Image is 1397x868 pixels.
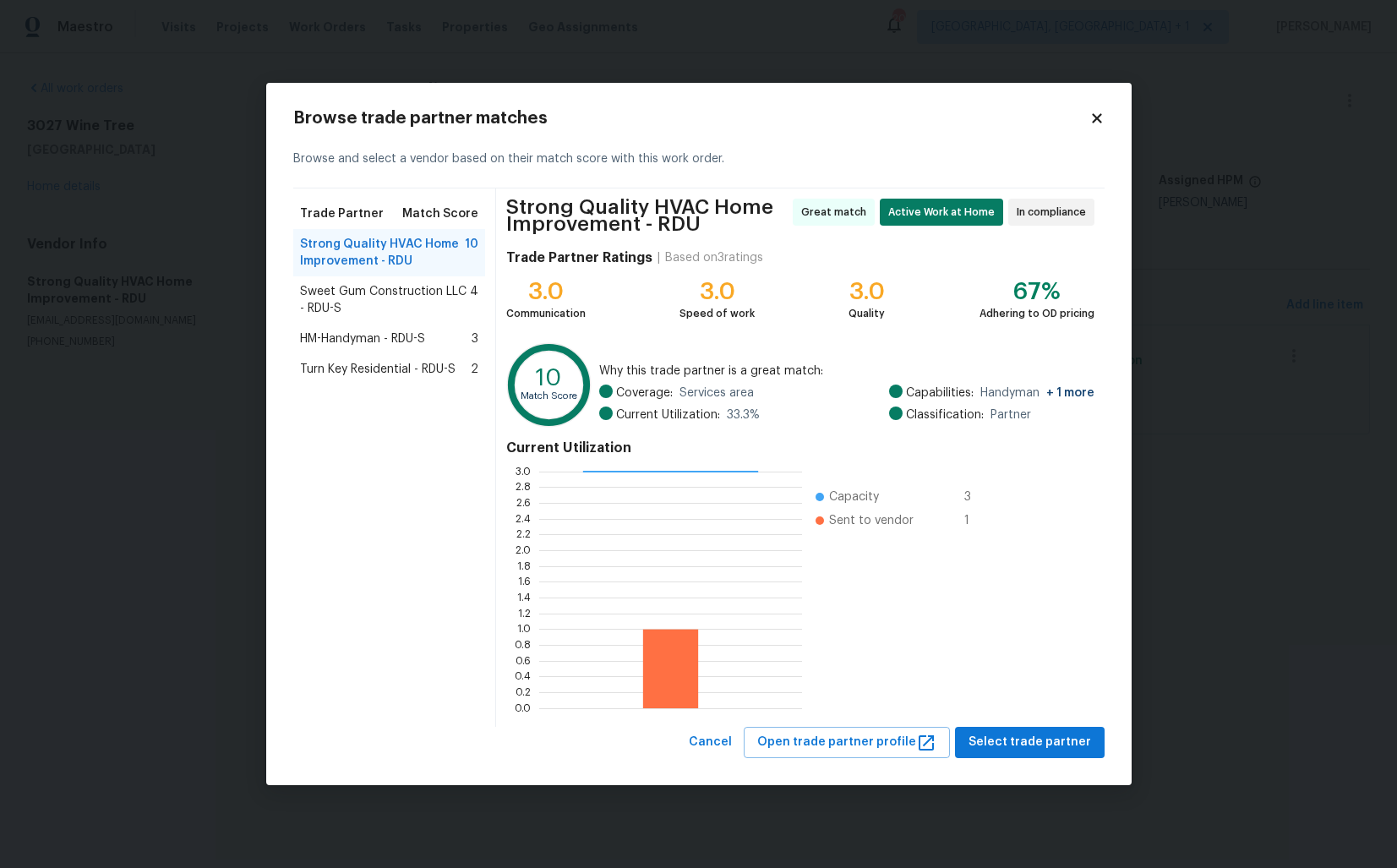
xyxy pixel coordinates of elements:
[516,467,531,477] text: 3.0
[829,489,879,505] span: Capacity
[293,110,1089,127] h2: Browse trade partner matches
[679,385,754,401] span: Services area
[300,330,425,347] span: HM-Handyman - RDU-S
[465,236,478,270] span: 10
[906,385,974,401] span: Capabilities:
[980,283,1094,300] div: 67%
[517,592,531,603] text: 1.4
[964,489,991,505] span: 3
[517,561,531,571] text: 1.8
[652,249,665,266] div: |
[980,385,1094,401] span: Handyman
[300,361,456,378] span: Turn Key Residential - RDU-S
[470,283,478,317] span: 4
[682,727,739,758] button: Cancel
[757,732,936,753] span: Open trade partner profile
[906,407,984,423] span: Classification:
[516,498,531,508] text: 2.6
[515,672,531,682] text: 0.4
[518,577,531,587] text: 1.6
[980,305,1094,322] div: Adhering to OD pricing
[616,385,673,401] span: Coverage:
[1046,387,1094,399] span: + 1 more
[516,530,531,540] text: 2.2
[516,656,531,666] text: 0.6
[506,283,586,300] div: 3.0
[801,204,873,221] span: Great match
[516,514,531,524] text: 2.4
[506,305,586,322] div: Communication
[679,283,755,300] div: 3.0
[964,512,991,529] span: 1
[472,330,478,347] span: 3
[515,640,531,650] text: 0.8
[300,205,384,222] span: Trade Partner
[888,204,1001,221] span: Active Work at Home
[689,732,732,753] span: Cancel
[471,361,478,378] span: 2
[969,732,1091,753] span: Select trade partner
[744,727,950,758] button: Open trade partner profile
[537,366,563,390] text: 10
[518,609,531,619] text: 1.2
[849,305,885,322] div: Quality
[293,130,1105,188] div: Browse and select a vendor based on their match score with this work order.
[849,283,885,300] div: 3.0
[506,199,787,232] span: Strong Quality HVAC Home Improvement - RDU
[727,407,760,423] span: 33.3 %
[515,703,531,713] text: 0.0
[1017,204,1093,221] span: In compliance
[679,305,755,322] div: Speed of work
[516,687,531,697] text: 0.2
[521,392,578,401] text: Match Score
[955,727,1105,758] button: Select trade partner
[506,249,652,266] h4: Trade Partner Ratings
[516,545,531,555] text: 2.0
[616,407,720,423] span: Current Utilization:
[506,439,1094,456] h4: Current Utilization
[599,363,1094,379] span: Why this trade partner is a great match:
[829,512,914,529] span: Sent to vendor
[300,283,471,317] span: Sweet Gum Construction LLC - RDU-S
[516,483,531,493] text: 2.8
[665,249,763,266] div: Based on 3 ratings
[990,407,1031,423] span: Partner
[402,205,478,222] span: Match Score
[517,625,531,635] text: 1.0
[300,236,466,270] span: Strong Quality HVAC Home Improvement - RDU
